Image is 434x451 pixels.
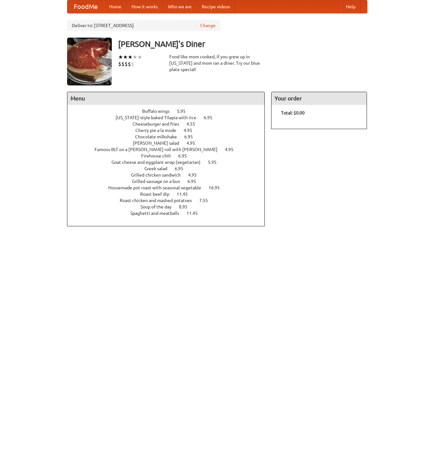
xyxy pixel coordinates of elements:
[209,185,226,190] span: 16.95
[95,147,224,152] span: Famous BLT on a [PERSON_NAME] roll with [PERSON_NAME]
[67,92,265,105] h4: Menu
[128,54,133,61] li: ★
[200,22,216,29] a: Change
[131,61,134,68] li: $
[135,128,183,133] span: Cherry pie a la mode
[133,121,207,127] a: Cheeseburger and fries 4.55
[142,109,197,114] a: Buffalo wings 5.95
[104,0,126,13] a: Home
[187,141,202,146] span: 4.95
[133,141,207,146] a: [PERSON_NAME] salad 4.95
[178,153,193,158] span: 6.95
[116,115,203,120] span: [US_STATE]-style baked Tilapia with rice
[111,160,207,165] span: Goat cheese and eggplant wrap (vegetarian)
[67,20,220,31] div: Deliver to: [STREET_ADDRESS]
[199,198,214,203] span: 7.55
[133,54,137,61] li: ★
[271,92,367,105] h4: Your order
[175,166,190,171] span: 6.95
[177,192,194,197] span: 11.45
[120,198,198,203] span: Roast chicken and mashed potatoes
[121,61,125,68] li: $
[177,109,192,114] span: 5.95
[67,0,104,13] a: FoodMe
[184,134,199,139] span: 6.95
[133,141,186,146] span: [PERSON_NAME] salad
[123,54,128,61] li: ★
[187,179,202,184] span: 6.95
[197,0,235,13] a: Recipe videos
[108,185,208,190] span: Housemade pot roast with seasonal vegetable
[225,147,240,152] span: 4.95
[144,166,195,171] a: Greek salad 6.95
[135,134,205,139] a: Chocolate milkshake 6.95
[125,61,128,68] li: $
[111,160,228,165] a: Goat cheese and eggplant wrap (vegetarian) 5.95
[67,38,112,85] img: angular.jpg
[140,192,200,197] a: Roast beef dip 11.45
[118,61,121,68] li: $
[163,0,197,13] a: Who we are
[137,54,142,61] li: ★
[141,204,199,209] a: Soup of the day 8.95
[118,38,367,50] h3: [PERSON_NAME]'s Diner
[179,204,194,209] span: 8.95
[188,172,203,178] span: 4.95
[187,121,202,127] span: 4.55
[130,211,186,216] span: Spaghetti and meatballs
[141,153,177,158] span: Firehouse chili
[184,128,199,133] span: 4.95
[95,147,245,152] a: Famous BLT on a [PERSON_NAME] roll with [PERSON_NAME] 4.95
[135,128,204,133] a: Cherry pie a la mode 4.95
[132,179,208,184] a: Grilled sausage on a bun 6.95
[130,211,209,216] a: Spaghetti and meatballs 11.45
[281,110,305,115] b: Total: $0.00
[131,172,209,178] a: Grilled chicken sandwich 4.95
[204,115,219,120] span: 6.95
[131,172,187,178] span: Grilled chicken sandwich
[133,121,186,127] span: Cheeseburger and fries
[341,0,361,13] a: Help
[144,166,174,171] span: Greek salad
[128,61,131,68] li: $
[141,204,178,209] span: Soup of the day
[208,160,223,165] span: 5.95
[126,0,163,13] a: How it works
[140,192,176,197] span: Roast beef dip
[118,54,123,61] li: ★
[108,185,232,190] a: Housemade pot roast with seasonal vegetable 16.95
[169,54,265,73] div: Food like mom cooked, if you grew up in [US_STATE] and mom ran a diner. Try our blue plate special!
[187,211,204,216] span: 11.45
[116,115,224,120] a: [US_STATE]-style baked Tilapia with rice 6.95
[141,153,199,158] a: Firehouse chili 6.95
[132,179,187,184] span: Grilled sausage on a bun
[142,109,176,114] span: Buffalo wings
[135,134,183,139] span: Chocolate milkshake
[120,198,220,203] a: Roast chicken and mashed potatoes 7.55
